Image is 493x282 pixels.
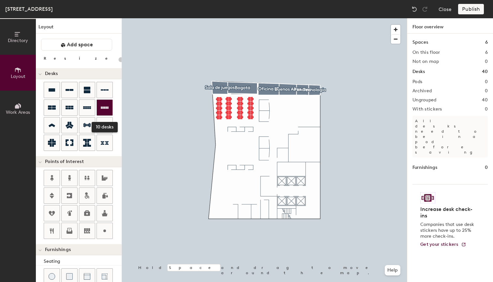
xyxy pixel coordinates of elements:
h1: Floor overview [407,18,493,34]
h2: Not on map [412,59,439,64]
div: Seating [44,258,122,265]
h2: 40 [482,97,488,103]
div: [STREET_ADDRESS] [5,5,53,13]
h1: 6 [485,39,488,46]
img: Couch (corner) [101,273,108,280]
img: Redo [422,6,428,12]
span: Add space [67,41,93,48]
h2: 0 [485,59,488,64]
span: Work Areas [6,110,30,115]
button: Close [439,4,452,14]
span: Points of Interest [45,159,84,164]
span: Furnishings [45,247,71,252]
span: Directory [8,38,28,43]
h2: 6 [485,50,488,55]
h4: Increase desk check-ins [420,206,476,219]
h2: On this floor [412,50,440,55]
img: Couch (middle) [84,273,90,280]
h2: 0 [485,88,488,94]
h2: Pods [412,79,422,84]
h2: 0 [485,79,488,84]
h1: 40 [482,68,488,75]
img: Cushion [66,273,73,280]
h1: Layout [36,23,122,34]
h2: Archived [412,88,432,94]
button: 10 desks [97,99,113,116]
img: Stool [49,273,55,280]
img: Undo [411,6,418,12]
a: Get your stickers [420,242,466,247]
h1: 0 [485,164,488,171]
h1: Desks [412,68,425,75]
h2: With stickers [412,107,442,112]
h2: Ungrouped [412,97,437,103]
div: Resize [44,56,116,61]
p: All desks need to be in a pod before saving [412,116,488,157]
button: Help [385,265,400,275]
button: Add space [41,39,112,51]
span: Desks [45,71,58,76]
span: Get your stickers [420,242,458,247]
p: Companies that use desk stickers have up to 25% more check-ins. [420,222,476,239]
img: Sticker logo [420,192,435,203]
h1: Spaces [412,39,428,46]
span: Layout [11,74,25,79]
h1: Furnishings [412,164,437,171]
h2: 0 [485,107,488,112]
